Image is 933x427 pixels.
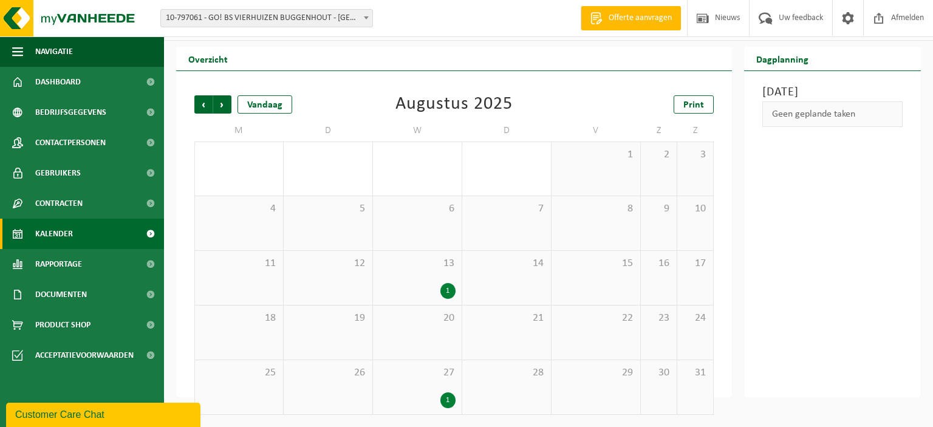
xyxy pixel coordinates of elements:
[683,148,707,162] span: 3
[35,279,87,310] span: Documenten
[647,257,671,270] span: 16
[683,312,707,325] span: 24
[379,202,456,216] span: 6
[194,95,213,114] span: Vorige
[35,219,73,249] span: Kalender
[395,95,513,114] div: Augustus 2025
[35,188,83,219] span: Contracten
[647,202,671,216] span: 9
[762,101,903,127] div: Geen geplande taken
[290,312,366,325] span: 19
[558,366,634,380] span: 29
[647,148,671,162] span: 2
[213,95,231,114] span: Volgende
[468,257,545,270] span: 14
[683,202,707,216] span: 10
[35,158,81,188] span: Gebruikers
[558,257,634,270] span: 15
[201,366,277,380] span: 25
[379,366,456,380] span: 27
[35,340,134,371] span: Acceptatievoorwaarden
[440,392,456,408] div: 1
[677,120,714,142] td: Z
[201,202,277,216] span: 4
[290,257,366,270] span: 12
[647,366,671,380] span: 30
[462,120,552,142] td: D
[238,95,292,114] div: Vandaag
[35,97,106,128] span: Bedrijfsgegevens
[35,249,82,279] span: Rapportage
[290,202,366,216] span: 5
[284,120,373,142] td: D
[674,95,714,114] a: Print
[744,47,821,70] h2: Dagplanning
[35,128,106,158] span: Contactpersonen
[201,257,277,270] span: 11
[6,400,203,427] iframe: chat widget
[379,312,456,325] span: 20
[558,148,634,162] span: 1
[468,202,545,216] span: 7
[35,67,81,97] span: Dashboard
[641,120,677,142] td: Z
[290,366,366,380] span: 26
[161,10,372,27] span: 10-797061 - GO! BS VIERHUIZEN BUGGENHOUT - BUGGENHOUT
[606,12,675,24] span: Offerte aanvragen
[558,312,634,325] span: 22
[440,283,456,299] div: 1
[194,120,284,142] td: M
[176,47,240,70] h2: Overzicht
[683,257,707,270] span: 17
[373,120,462,142] td: W
[468,366,545,380] span: 28
[160,9,373,27] span: 10-797061 - GO! BS VIERHUIZEN BUGGENHOUT - BUGGENHOUT
[647,312,671,325] span: 23
[201,312,277,325] span: 18
[35,36,73,67] span: Navigatie
[581,6,681,30] a: Offerte aanvragen
[762,83,903,101] h3: [DATE]
[683,366,707,380] span: 31
[379,257,456,270] span: 13
[552,120,641,142] td: V
[468,312,545,325] span: 21
[683,100,704,110] span: Print
[558,202,634,216] span: 8
[35,310,91,340] span: Product Shop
